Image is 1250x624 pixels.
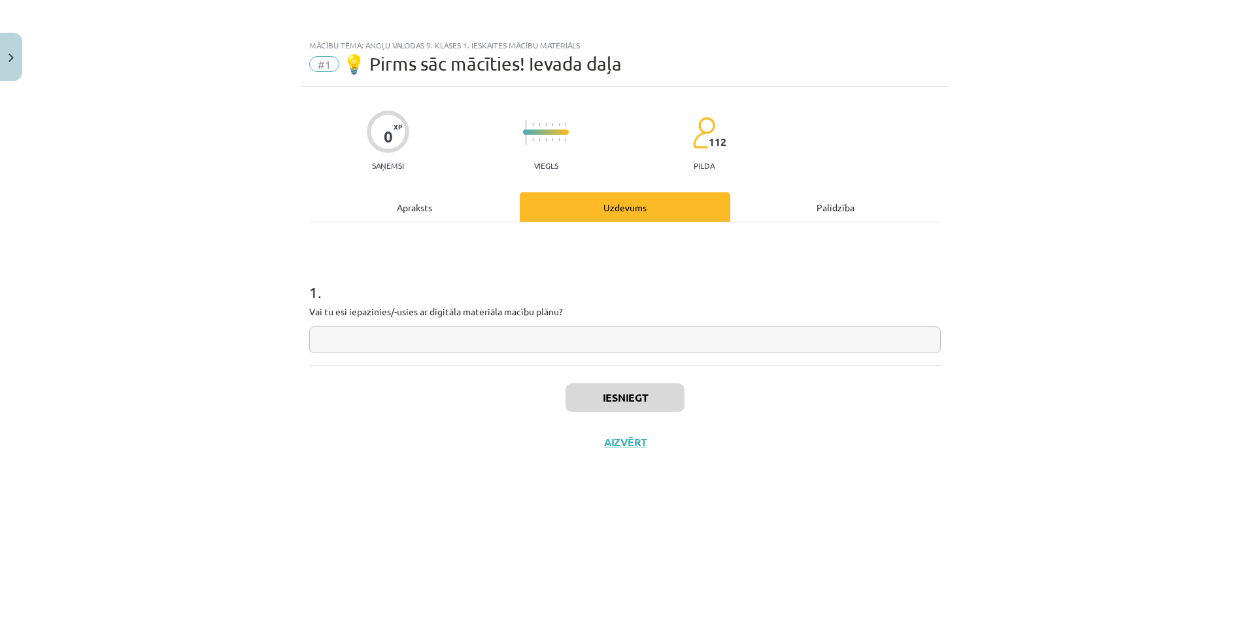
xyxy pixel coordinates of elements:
[694,161,715,170] p: pilda
[565,123,566,126] img: icon-short-line-57e1e144782c952c97e751825c79c345078a6d821885a25fce030b3d8c18986b.svg
[532,138,533,141] img: icon-short-line-57e1e144782c952c97e751825c79c345078a6d821885a25fce030b3d8c18986b.svg
[552,138,553,141] img: icon-short-line-57e1e144782c952c97e751825c79c345078a6d821885a25fce030b3d8c18986b.svg
[309,56,339,72] span: #1
[558,123,560,126] img: icon-short-line-57e1e144782c952c97e751825c79c345078a6d821885a25fce030b3d8c18986b.svg
[692,116,715,149] img: students-c634bb4e5e11cddfef0936a35e636f08e4e9abd3cc4e673bd6f9a4125e45ecb1.svg
[545,123,547,126] img: icon-short-line-57e1e144782c952c97e751825c79c345078a6d821885a25fce030b3d8c18986b.svg
[394,123,402,130] span: XP
[545,138,547,141] img: icon-short-line-57e1e144782c952c97e751825c79c345078a6d821885a25fce030b3d8c18986b.svg
[730,192,941,222] div: Palīdzība
[539,123,540,126] img: icon-short-line-57e1e144782c952c97e751825c79c345078a6d821885a25fce030b3d8c18986b.svg
[539,138,540,141] img: icon-short-line-57e1e144782c952c97e751825c79c345078a6d821885a25fce030b3d8c18986b.svg
[309,260,941,301] h1: 1 .
[532,123,533,126] img: icon-short-line-57e1e144782c952c97e751825c79c345078a6d821885a25fce030b3d8c18986b.svg
[565,138,566,141] img: icon-short-line-57e1e144782c952c97e751825c79c345078a6d821885a25fce030b3d8c18986b.svg
[534,161,558,170] p: Viegls
[309,41,941,50] div: Mācību tēma: Angļu valodas 9. klases 1. ieskaites mācību materiāls
[526,120,527,145] img: icon-long-line-d9ea69661e0d244f92f715978eff75569469978d946b2353a9bb055b3ed8787d.svg
[343,53,622,75] span: 💡 Pirms sāc mācīties! Ievada daļa
[309,305,941,319] p: Vai tu esi iepazinies/-usies ar digitāla materiāla macību plānu?
[558,138,560,141] img: icon-short-line-57e1e144782c952c97e751825c79c345078a6d821885a25fce030b3d8c18986b.svg
[566,383,684,412] button: Iesniegt
[384,128,393,146] div: 0
[600,436,650,449] button: Aizvērt
[8,54,14,62] img: icon-close-lesson-0947bae3869378f0d4975bcd49f059093ad1ed9edebbc8119c70593378902aed.svg
[520,192,730,222] div: Uzdevums
[309,192,520,222] div: Apraksts
[367,161,409,170] p: Saņemsi
[552,123,553,126] img: icon-short-line-57e1e144782c952c97e751825c79c345078a6d821885a25fce030b3d8c18986b.svg
[709,136,726,148] span: 112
